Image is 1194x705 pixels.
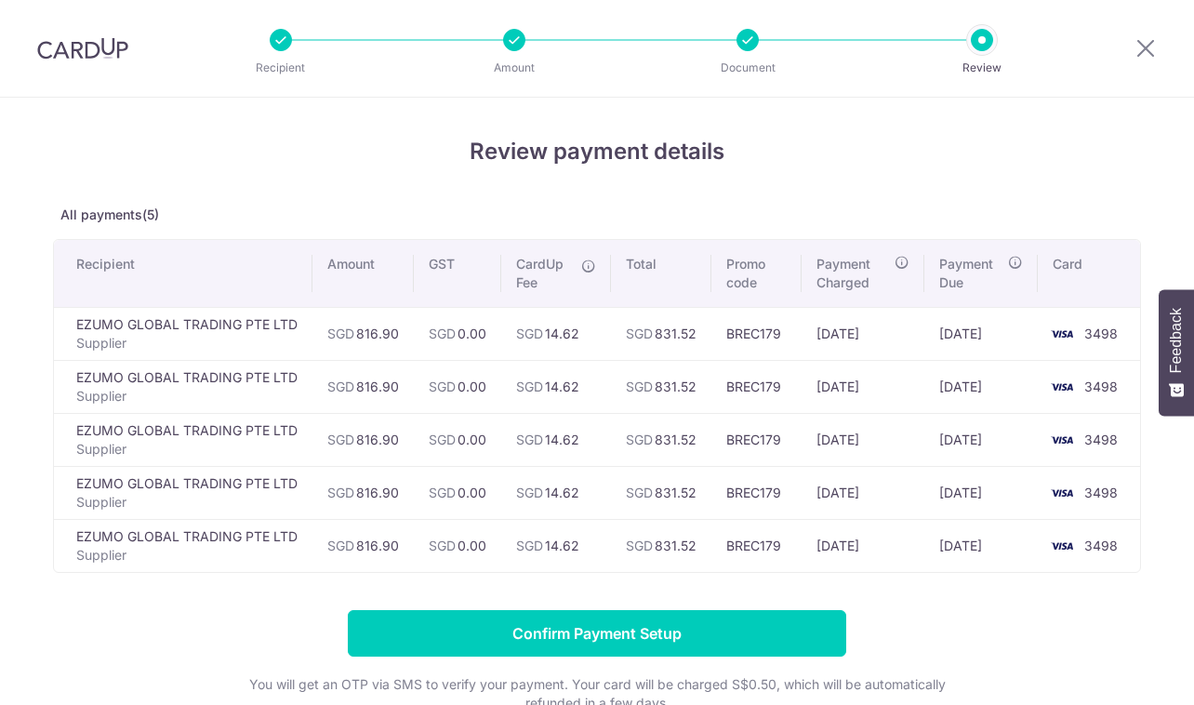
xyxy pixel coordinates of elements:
td: 14.62 [501,413,611,466]
span: 3498 [1084,485,1118,500]
span: SGD [516,326,543,341]
p: Supplier [76,334,298,352]
td: 816.90 [312,466,414,519]
td: [DATE] [802,466,924,519]
td: 14.62 [501,360,611,413]
td: [DATE] [802,519,924,572]
td: 0.00 [414,360,501,413]
td: EZUMO GLOBAL TRADING PTE LTD [54,360,312,413]
td: 831.52 [611,360,711,413]
span: SGD [626,379,653,394]
span: Payment Charged [816,255,889,292]
td: 816.90 [312,413,414,466]
th: GST [414,240,501,307]
span: Payment Due [939,255,1002,292]
td: 14.62 [501,466,611,519]
span: SGD [516,485,543,500]
span: 3498 [1084,326,1118,341]
th: Promo code [711,240,803,307]
p: Amount [445,59,583,77]
td: EZUMO GLOBAL TRADING PTE LTD [54,466,312,519]
span: 3498 [1084,432,1118,447]
button: Feedback - Show survey [1159,289,1194,416]
p: Document [679,59,816,77]
td: BREC179 [711,307,803,360]
td: EZUMO GLOBAL TRADING PTE LTD [54,413,312,466]
td: EZUMO GLOBAL TRADING PTE LTD [54,519,312,572]
td: [DATE] [924,413,1038,466]
p: All payments(5) [53,206,1141,224]
td: 0.00 [414,307,501,360]
span: SGD [626,538,653,553]
span: Feedback [1168,308,1185,373]
span: SGD [516,538,543,553]
img: <span class="translation_missing" title="translation missing: en.account_steps.new_confirm_form.b... [1043,535,1081,557]
span: SGD [429,538,456,553]
img: <span class="translation_missing" title="translation missing: en.account_steps.new_confirm_form.b... [1043,376,1081,398]
p: Review [913,59,1051,77]
td: 831.52 [611,519,711,572]
span: SGD [626,326,653,341]
td: 816.90 [312,519,414,572]
th: Amount [312,240,414,307]
span: 3498 [1084,379,1118,394]
td: 0.00 [414,413,501,466]
span: SGD [516,379,543,394]
th: Total [611,240,711,307]
td: 831.52 [611,466,711,519]
span: SGD [429,326,456,341]
td: BREC179 [711,413,803,466]
td: 816.90 [312,307,414,360]
td: 14.62 [501,307,611,360]
span: SGD [327,326,354,341]
span: SGD [327,485,354,500]
img: CardUp [37,37,128,60]
th: Recipient [54,240,312,307]
span: CardUp Fee [516,255,572,292]
span: SGD [516,432,543,447]
td: 14.62 [501,519,611,572]
span: SGD [429,432,456,447]
td: 816.90 [312,360,414,413]
span: SGD [626,432,653,447]
td: [DATE] [802,413,924,466]
img: <span class="translation_missing" title="translation missing: en.account_steps.new_confirm_form.b... [1043,429,1081,451]
td: [DATE] [924,360,1038,413]
iframe: Opens a widget where you can find more information [1074,649,1175,696]
th: Card [1038,240,1140,307]
td: 0.00 [414,519,501,572]
span: SGD [327,379,354,394]
span: SGD [429,379,456,394]
td: [DATE] [802,360,924,413]
td: [DATE] [924,466,1038,519]
td: BREC179 [711,466,803,519]
span: SGD [626,485,653,500]
td: 0.00 [414,466,501,519]
h4: Review payment details [53,135,1141,168]
span: 3498 [1084,538,1118,553]
span: SGD [429,485,456,500]
td: BREC179 [711,360,803,413]
span: SGD [327,432,354,447]
p: Supplier [76,546,298,565]
td: [DATE] [802,307,924,360]
p: Supplier [76,387,298,406]
img: <span class="translation_missing" title="translation missing: en.account_steps.new_confirm_form.b... [1043,323,1081,345]
td: EZUMO GLOBAL TRADING PTE LTD [54,307,312,360]
td: [DATE] [924,519,1038,572]
p: Recipient [212,59,350,77]
td: 831.52 [611,413,711,466]
p: Supplier [76,493,298,512]
span: SGD [327,538,354,553]
td: [DATE] [924,307,1038,360]
td: 831.52 [611,307,711,360]
p: Supplier [76,440,298,459]
img: <span class="translation_missing" title="translation missing: en.account_steps.new_confirm_form.b... [1043,482,1081,504]
input: Confirm Payment Setup [348,610,846,657]
td: BREC179 [711,519,803,572]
